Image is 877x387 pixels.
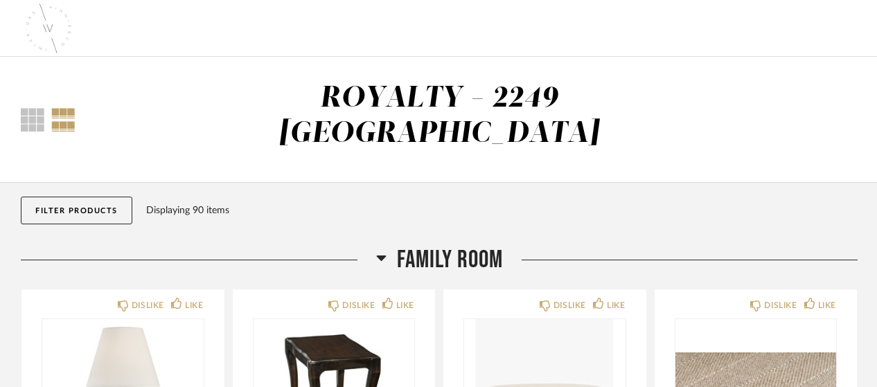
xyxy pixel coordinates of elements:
div: ROYALTY - 2249 [GEOGRAPHIC_DATA] [278,84,599,148]
span: Family Room [397,245,503,275]
div: LIKE [396,298,414,312]
div: LIKE [818,298,836,312]
div: LIKE [607,298,625,312]
div: DISLIKE [132,298,164,312]
div: DISLIKE [553,298,586,312]
div: DISLIKE [764,298,797,312]
div: DISLIKE [342,298,375,312]
button: Filter Products [21,197,132,224]
div: LIKE [185,298,203,312]
div: Displaying 90 items [146,203,851,218]
img: 212c37be-73d7-4dd2-985f-14efb3719ef0.png [21,1,76,56]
